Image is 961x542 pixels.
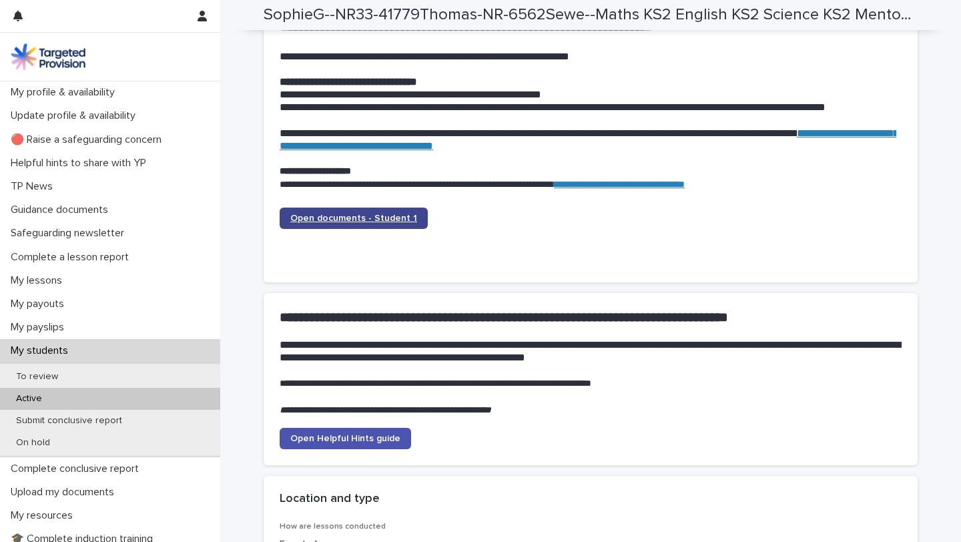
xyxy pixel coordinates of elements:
[11,43,85,70] img: M5nRWzHhSzIhMunXDL62
[5,133,172,146] p: 🔴 Raise a safeguarding concern
[5,86,125,99] p: My profile & availability
[5,463,149,475] p: Complete conclusive report
[280,492,380,507] h2: Location and type
[290,434,400,443] span: Open Helpful Hints guide
[5,344,79,357] p: My students
[280,523,386,531] span: How are lessons conducted
[5,251,139,264] p: Complete a lesson report
[5,371,69,382] p: To review
[264,5,912,25] h2: SophieG--NR33-41779Thomas-NR-6562Sewe--Maths KS2 English KS2 Science KS2 Mentoring-10353
[5,437,61,449] p: On hold
[5,180,63,193] p: TP News
[5,227,135,240] p: Safeguarding newsletter
[5,415,133,427] p: Submit conclusive report
[5,321,75,334] p: My payslips
[5,486,125,499] p: Upload my documents
[5,274,73,287] p: My lessons
[280,428,411,449] a: Open Helpful Hints guide
[5,509,83,522] p: My resources
[5,393,53,404] p: Active
[5,109,146,122] p: Update profile & availability
[5,157,157,170] p: Helpful hints to share with YP
[290,214,417,223] span: Open documents - Student 1
[5,204,119,216] p: Guidance documents
[5,298,75,310] p: My payouts
[280,208,428,229] a: Open documents - Student 1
